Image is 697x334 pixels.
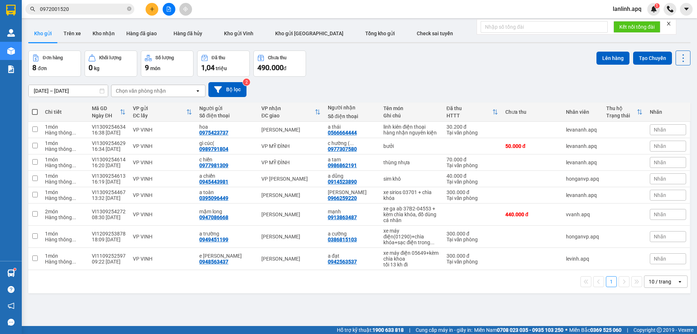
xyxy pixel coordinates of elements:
button: file-add [163,3,175,16]
div: Hàng thông thường [45,162,85,168]
div: 13:32 [DATE] [92,195,126,201]
div: a toàn [199,189,254,195]
div: Mã GD [92,105,120,111]
button: 1 [606,276,617,287]
div: 0986862191 [328,162,357,168]
div: a trường [199,231,254,237]
span: ... [350,140,354,146]
div: Số điện thoại [199,113,254,118]
div: levinh.apq [566,256,599,262]
div: Hàng thông thường [45,259,85,265]
div: Hàng thông thường [45,195,85,201]
div: Trạng thái [606,113,637,118]
div: ĐC giao [261,113,315,118]
div: linh kiên điện thoại [383,124,439,130]
div: mậm long [199,209,254,214]
div: Người nhận [328,105,376,110]
div: VI1309254614 [92,157,126,162]
span: 0 [89,63,93,72]
div: xuân đạt [328,189,376,195]
div: VI1309254629 [92,140,126,146]
span: close [666,21,671,26]
img: phone-icon [667,6,673,12]
div: 0975423737 [199,130,228,136]
div: 1 món [45,140,85,146]
div: 16:38 [DATE] [92,130,126,136]
button: Kết nối tổng đài [614,21,660,33]
div: 0566664444 [328,130,357,136]
span: Nhãn [654,234,666,240]
span: | [409,326,410,334]
span: 1 [656,3,658,8]
div: hàng nhận nguyên kiện [383,130,439,136]
span: Cung cấp máy in - giấy in: [416,326,472,334]
div: VP VINH [133,192,192,198]
th: Toggle SortBy [603,102,646,122]
div: a thái [328,124,376,130]
div: levananh.apq [566,127,599,133]
div: 40.000 đ [447,173,498,179]
span: notification [8,302,15,309]
span: | [627,326,628,334]
div: VP MỸ ĐÌNH [261,143,321,149]
div: VI1309254467 [92,189,126,195]
span: ... [72,237,76,242]
button: Số lượng9món [141,51,193,77]
div: VP VINH [133,127,192,133]
div: 0913863487 [328,214,357,220]
img: warehouse-icon [7,29,15,37]
div: thùng nhựa [383,160,439,165]
img: warehouse-icon [7,269,15,277]
img: solution-icon [7,65,15,73]
span: Nhãn [654,256,666,262]
div: Tại văn phòng [447,179,498,185]
div: 0395096449 [199,195,228,201]
div: a dũng [328,173,376,179]
div: Nhân viên [566,109,599,115]
div: 440.000 đ [505,212,559,217]
div: a đạt [328,253,376,259]
span: kg [94,65,99,71]
div: Thu hộ [606,105,637,111]
div: 0914523890 [328,179,357,185]
div: levananh.apq [566,192,599,198]
div: 300.000 đ [447,231,498,237]
div: 0977307580 [328,146,357,152]
div: 16:19 [DATE] [92,179,126,185]
span: Nhãn [654,192,666,198]
button: Lên hàng [596,52,629,65]
span: Nhãn [654,127,666,133]
div: [PERSON_NAME] [261,192,321,198]
div: tối 13 kh đi [383,262,439,267]
button: plus [146,3,158,16]
div: Chọn văn phòng nhận [116,87,166,94]
div: VP nhận [261,105,315,111]
span: ... [72,146,76,152]
input: Tìm tên, số ĐT hoặc mã đơn [40,5,126,13]
div: Số lượng [155,55,174,60]
div: Ghi chú [383,113,439,118]
div: Đơn hàng [43,55,63,60]
div: Chi tiết [45,109,85,115]
th: Toggle SortBy [258,102,324,122]
div: ĐC lấy [133,113,186,118]
div: Tại văn phòng [447,130,498,136]
div: VP VINH [133,256,192,262]
div: honganvp.apq [566,176,599,182]
span: plus [150,7,155,12]
div: Nhãn [650,109,686,115]
span: Hỗ trợ kỹ thuật: [337,326,404,334]
div: Hàng thông thường [45,179,85,185]
span: ... [72,162,76,168]
th: Toggle SortBy [443,102,502,122]
span: Check sai tuyến [417,31,453,36]
span: ... [72,179,76,185]
div: VI1309254272 [92,209,126,214]
strong: 0369 525 060 [590,327,621,333]
span: question-circle [8,286,15,293]
span: caret-down [683,6,690,12]
span: ... [72,195,76,201]
div: a chiến [199,173,254,179]
button: caret-down [680,3,693,16]
div: 0949451199 [199,237,228,242]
